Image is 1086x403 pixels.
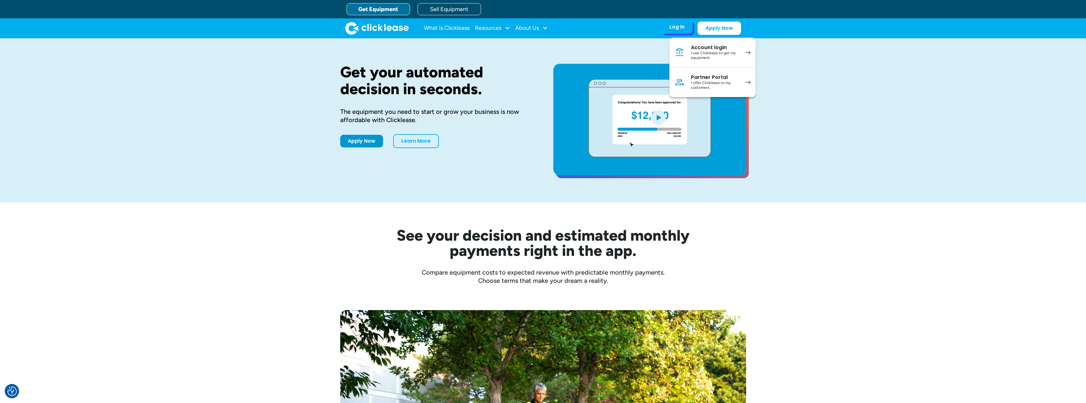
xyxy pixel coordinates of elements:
a: Account loginI use Clicklease to get my equipment [669,38,756,68]
a: Learn More [393,134,439,148]
a: home [345,22,409,35]
img: Person icon [674,77,685,87]
div: Partner Portal [691,74,739,81]
img: Bank icon [674,47,685,57]
div: Log In [669,24,685,30]
a: Partner PortalI offer Clicklease to my customers. [669,68,756,97]
div: The equipment you need to start or grow your business is now affordable with Clicklease. [340,107,533,124]
nav: Log In [669,38,756,97]
a: Apply Now [340,135,383,147]
div: About Us [515,22,548,35]
h1: Get your automated decision in seconds. [340,64,533,97]
a: Get Equipment [347,3,410,15]
img: Blue play button logo on a light blue circular background [650,108,667,126]
h2: See your decision and estimated monthly payments right in the app. [366,228,721,258]
img: Clicklease logo [345,22,409,35]
img: arrow [745,81,751,84]
div: Resources [475,22,510,35]
div: I offer Clicklease to my customers. [691,81,739,90]
a: Sell Equipment [418,3,481,15]
img: Revisit consent button [7,387,17,396]
div: Compare equipment costs to expected revenue with predictable monthly payments. Choose terms that ... [340,268,746,285]
img: arrow [745,51,751,54]
div: Account login [691,44,739,51]
div: I use Clicklease to get my equipment [691,51,739,61]
a: What Is Clicklease [424,22,470,35]
button: Consent Preferences [7,387,17,396]
a: open lightbox [553,64,746,175]
a: Apply Now [698,22,741,35]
